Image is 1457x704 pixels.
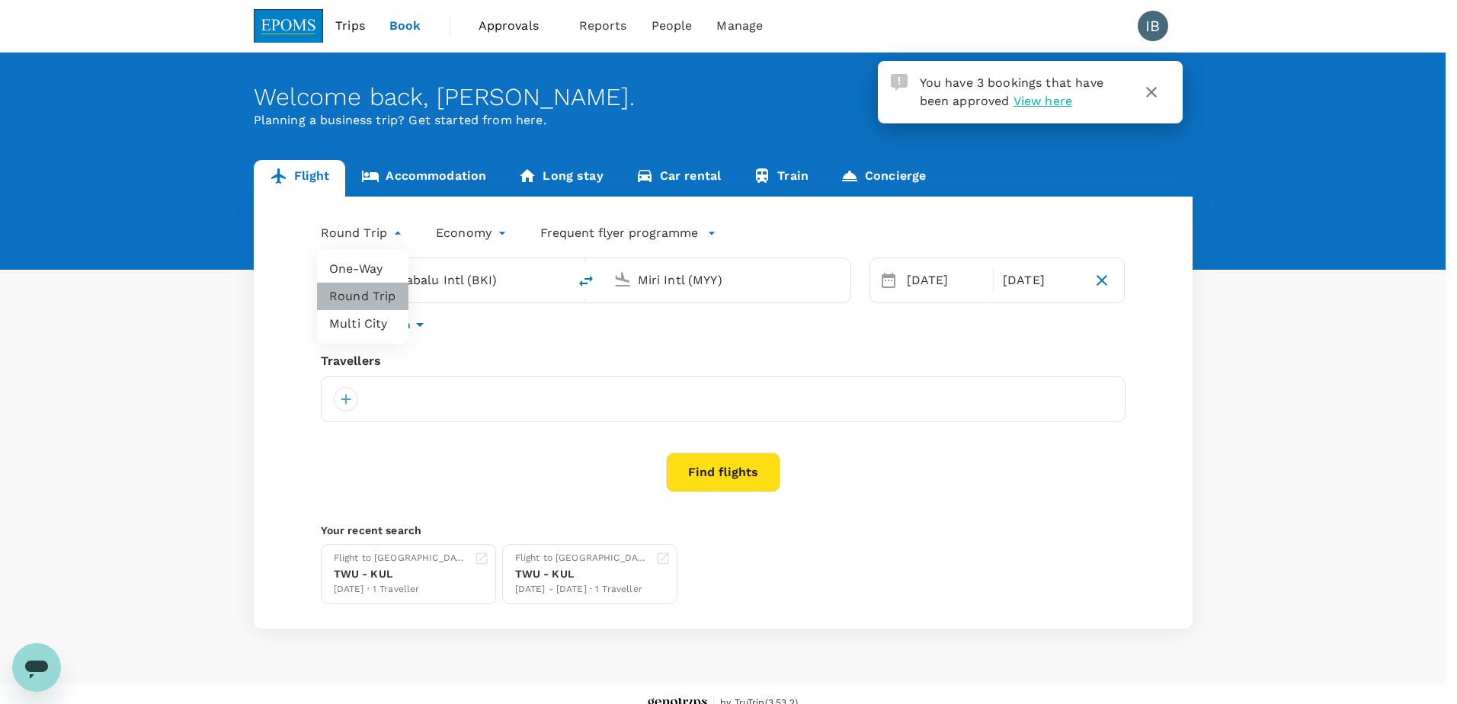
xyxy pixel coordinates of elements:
[920,75,1103,108] span: You have 3 bookings that have been approved
[1013,94,1072,108] span: View here
[891,74,908,91] img: Approval
[317,255,408,283] li: One-Way
[317,283,408,310] li: Round Trip
[317,310,408,338] li: Multi City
